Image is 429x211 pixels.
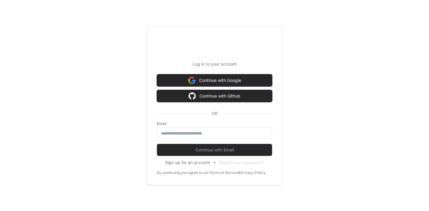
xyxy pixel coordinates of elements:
[209,170,238,175] a: Terms of Service
[157,90,272,102] button: Continue with Github
[188,74,195,86] img: Sign in with google
[209,110,220,116] span: OR
[219,160,264,166] button: Forgot your password?
[157,170,209,175] div: By continuing you agree to our
[241,170,266,175] a: Privacy Policy.
[157,147,272,153] span: Continue with Email
[157,121,272,126] label: Email
[157,144,272,156] button: Continue with Email
[157,74,272,86] button: Continue with Google
[157,61,272,67] p: Log in to your account
[165,160,210,166] button: Sign up for an account
[238,170,241,175] div: &
[189,90,196,102] img: Sign in with google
